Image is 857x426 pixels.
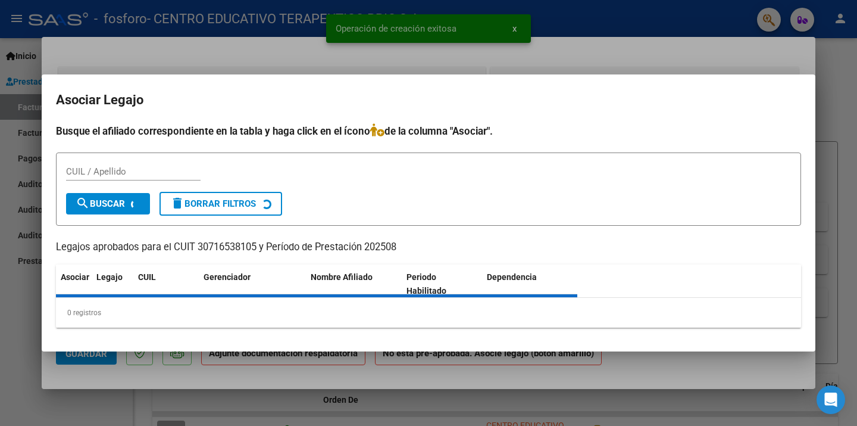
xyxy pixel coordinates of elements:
datatable-header-cell: Gerenciador [199,265,306,304]
span: Dependencia [487,272,537,282]
span: Buscar [76,198,125,209]
button: Borrar Filtros [159,192,282,216]
p: Legajos aprobados para el CUIT 30716538105 y Período de Prestación 202508 [56,240,801,255]
span: Gerenciador [204,272,251,282]
span: Asociar [61,272,89,282]
span: CUIL [138,272,156,282]
div: 0 registros [56,298,801,328]
datatable-header-cell: Periodo Habilitado [402,265,482,304]
datatable-header-cell: Dependencia [482,265,578,304]
mat-icon: delete [170,196,184,210]
span: Legajo [96,272,123,282]
datatable-header-cell: CUIL [133,265,199,304]
h2: Asociar Legajo [56,89,801,111]
h4: Busque el afiliado correspondiente en la tabla y haga click en el ícono de la columna "Asociar". [56,123,801,139]
div: Open Intercom Messenger [817,385,845,414]
datatable-header-cell: Legajo [92,265,133,304]
span: Nombre Afiliado [311,272,373,282]
datatable-header-cell: Nombre Afiliado [306,265,402,304]
button: Buscar [66,193,150,214]
datatable-header-cell: Asociar [56,265,92,304]
span: Periodo Habilitado [406,272,446,296]
span: Borrar Filtros [170,198,256,209]
mat-icon: search [76,196,90,210]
